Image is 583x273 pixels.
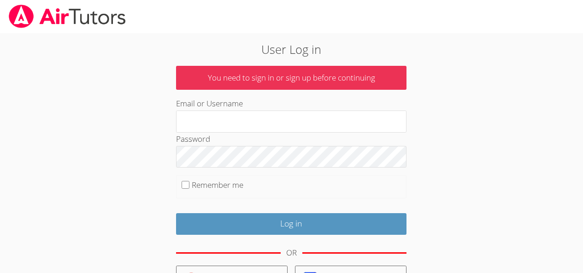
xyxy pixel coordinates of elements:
label: Email or Username [176,98,243,109]
img: airtutors_banner-c4298cdbf04f3fff15de1276eac7730deb9818008684d7c2e4769d2f7ddbe033.png [8,5,127,28]
h2: User Log in [134,41,449,58]
input: Log in [176,213,406,235]
label: Remember me [192,180,243,190]
p: You need to sign in or sign up before continuing [176,66,406,90]
div: OR [286,246,297,260]
label: Password [176,134,210,144]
